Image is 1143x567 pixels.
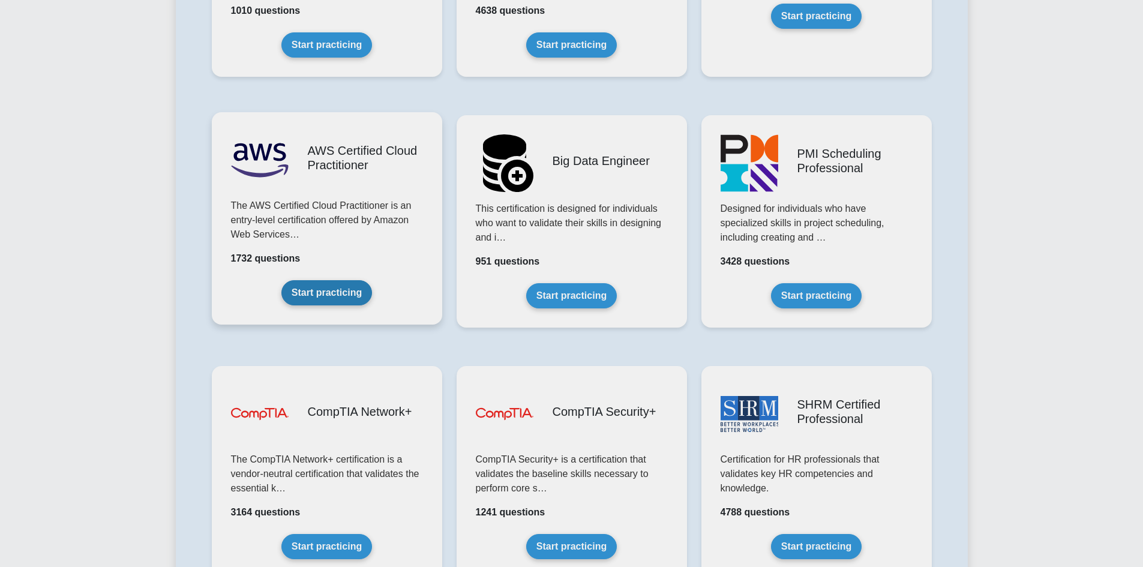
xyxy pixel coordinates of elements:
[526,283,617,308] a: Start practicing
[771,534,862,559] a: Start practicing
[281,280,372,305] a: Start practicing
[526,534,617,559] a: Start practicing
[281,32,372,58] a: Start practicing
[771,283,862,308] a: Start practicing
[526,32,617,58] a: Start practicing
[281,534,372,559] a: Start practicing
[771,4,862,29] a: Start practicing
